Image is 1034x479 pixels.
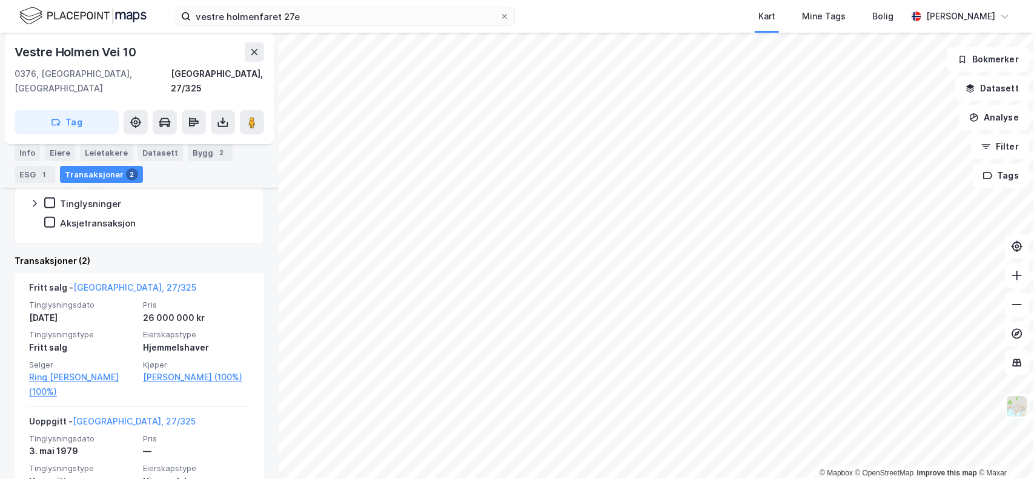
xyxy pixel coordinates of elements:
button: Tag [15,110,119,134]
div: [PERSON_NAME] [926,9,995,24]
div: 2 [216,147,228,159]
div: 26 000 000 kr [143,311,250,325]
button: Bokmerker [947,47,1029,71]
iframe: Chat Widget [973,421,1034,479]
img: logo.f888ab2527a4732fd821a326f86c7f29.svg [19,5,147,27]
div: Fritt salg - [29,280,196,300]
a: [GEOGRAPHIC_DATA], 27/325 [73,416,196,426]
span: Eierskapstype [143,329,250,340]
div: [DATE] [29,311,136,325]
span: Tinglysningstype [29,329,136,340]
div: 1 [38,168,50,180]
div: — [143,444,250,458]
a: [PERSON_NAME] (100%) [143,370,250,385]
input: Søk på adresse, matrikkel, gårdeiere, leietakere eller personer [191,7,500,25]
div: Bolig [872,9,893,24]
div: Hjemmelshaver [143,340,250,355]
div: Mine Tags [802,9,846,24]
span: Tinglysningsdato [29,300,136,310]
div: Leietakere [80,144,133,161]
div: Tinglysninger [60,198,121,210]
span: Tinglysningsdato [29,434,136,444]
button: Filter [971,134,1029,159]
button: Datasett [955,76,1029,101]
span: Eierskapstype [143,463,250,474]
div: Info [15,144,40,161]
div: 3. mai 1979 [29,444,136,458]
div: Datasett [138,144,183,161]
div: Fritt salg [29,340,136,355]
div: 0376, [GEOGRAPHIC_DATA], [GEOGRAPHIC_DATA] [15,67,171,96]
a: Improve this map [917,469,977,477]
div: ESG [15,166,55,183]
div: [GEOGRAPHIC_DATA], 27/325 [171,67,264,96]
span: Selger [29,360,136,370]
a: [GEOGRAPHIC_DATA], 27/325 [73,282,196,292]
div: Kontrollprogram for chat [973,421,1034,479]
button: Analyse [959,105,1029,130]
div: 2 [126,168,138,180]
a: Mapbox [820,469,853,477]
span: Pris [143,300,250,310]
a: OpenStreetMap [855,469,914,477]
div: Transaksjoner (2) [15,254,264,268]
div: Eiere [45,144,75,161]
button: Tags [973,164,1029,188]
div: Aksjetransaksjon [60,217,136,229]
a: Ring [PERSON_NAME] (100%) [29,370,136,399]
div: Transaksjoner [60,166,143,183]
div: Uoppgitt - [29,414,196,434]
span: Tinglysningstype [29,463,136,474]
span: Pris [143,434,250,444]
span: Kjøper [143,360,250,370]
div: Bygg [188,144,233,161]
img: Z [1006,395,1029,418]
div: Kart [758,9,775,24]
div: Vestre Holmen Vei 10 [15,42,139,62]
